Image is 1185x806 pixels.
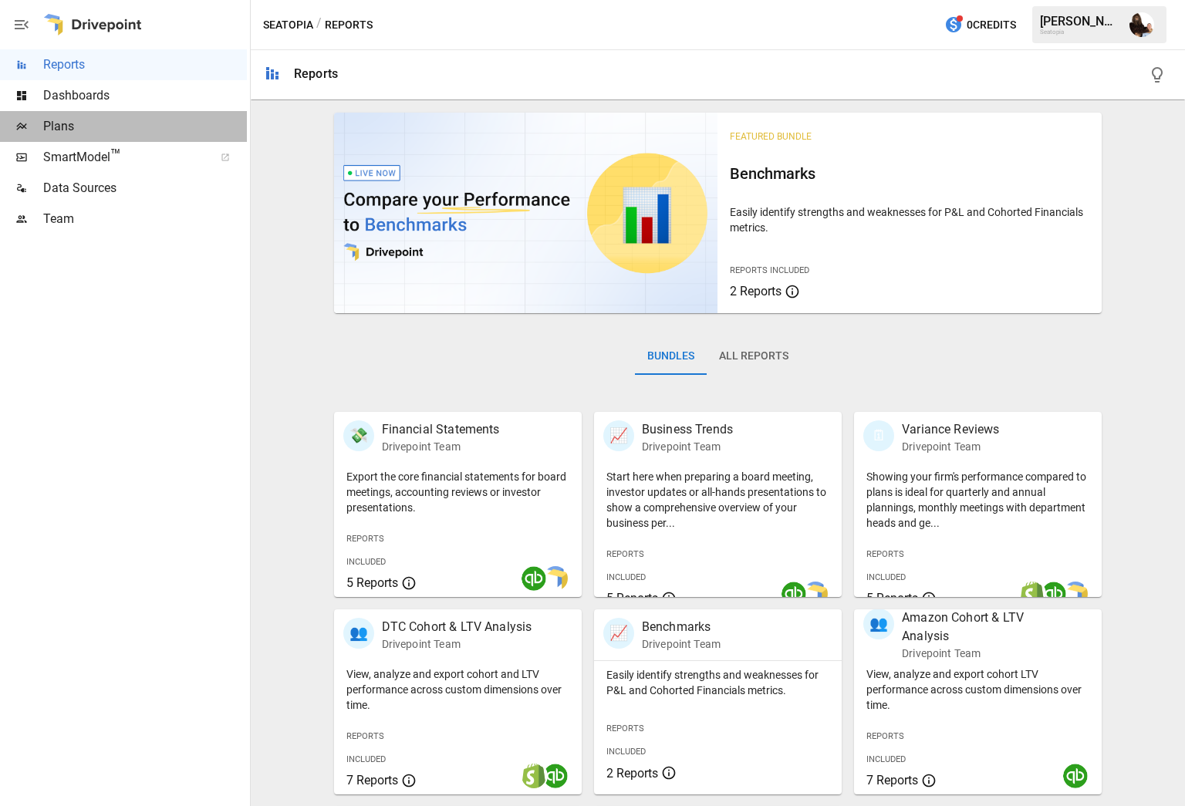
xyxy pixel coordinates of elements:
span: 2 Reports [606,766,658,781]
span: Reports Included [606,723,646,757]
img: shopify [522,764,546,788]
p: View, analyze and export cohort LTV performance across custom dimensions over time. [866,666,1089,713]
p: Benchmarks [642,618,721,636]
span: 5 Reports [866,591,918,605]
div: 📈 [603,618,634,649]
p: Drivepoint Team [382,439,500,454]
div: 👥 [863,609,894,639]
p: Export the core financial statements for board meetings, accounting reviews or investor presentat... [346,469,569,515]
p: DTC Cohort & LTV Analysis [382,618,532,636]
img: smart model [1063,582,1088,606]
p: Drivepoint Team [902,646,1055,661]
span: Reports [43,56,247,74]
span: 0 Credits [967,15,1016,35]
span: 7 Reports [346,773,398,787]
div: 📈 [603,420,634,451]
p: Drivepoint Team [382,636,532,652]
span: Data Sources [43,179,247,197]
p: Variance Reviews [902,420,999,439]
img: quickbooks [543,764,568,788]
span: Reports Included [606,549,646,582]
img: shopify [1020,582,1045,606]
p: Start here when preparing a board meeting, investor updates or all-hands presentations to show a ... [606,469,829,531]
div: Seatopia [1040,29,1120,35]
button: 0Credits [938,11,1022,39]
span: SmartModel [43,148,204,167]
h6: Benchmarks [730,161,1089,186]
div: 💸 [343,420,374,451]
p: View, analyze and export cohort and LTV performance across custom dimensions over time. [346,666,569,713]
span: Dashboards [43,86,247,105]
p: Amazon Cohort & LTV Analysis [902,609,1055,646]
img: quickbooks [1042,582,1066,606]
span: 5 Reports [346,575,398,590]
div: 👥 [343,618,374,649]
div: Reports [294,66,338,81]
img: video thumbnail [334,113,718,313]
img: quickbooks [1063,764,1088,788]
div: 🗓 [863,420,894,451]
span: Reports Included [730,265,809,275]
span: 5 Reports [606,591,658,605]
span: Team [43,210,247,228]
p: Drivepoint Team [642,636,721,652]
p: Easily identify strengths and weaknesses for P&L and Cohorted Financials metrics. [606,667,829,698]
button: Ryan Dranginis [1120,3,1163,46]
button: All Reports [707,338,801,375]
span: Reports Included [866,731,906,764]
span: Reports Included [866,549,906,582]
span: Reports Included [346,731,386,764]
p: Drivepoint Team [642,439,733,454]
span: Plans [43,117,247,136]
div: [PERSON_NAME] [1040,14,1120,29]
img: Ryan Dranginis [1129,12,1154,37]
p: Business Trends [642,420,733,439]
button: Seatopia [263,15,313,35]
p: Showing your firm's performance compared to plans is ideal for quarterly and annual plannings, mo... [866,469,1089,531]
p: Drivepoint Team [902,439,999,454]
img: smart model [543,566,568,591]
button: Bundles [635,338,707,375]
img: quickbooks [522,566,546,591]
div: / [316,15,322,35]
img: quickbooks [782,582,806,606]
span: Reports Included [346,534,386,567]
p: Easily identify strengths and weaknesses for P&L and Cohorted Financials metrics. [730,204,1089,235]
span: ™ [110,146,121,165]
span: Featured Bundle [730,131,812,142]
img: smart model [803,582,828,606]
span: 7 Reports [866,773,918,787]
span: 2 Reports [730,284,782,298]
p: Financial Statements [382,420,500,439]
